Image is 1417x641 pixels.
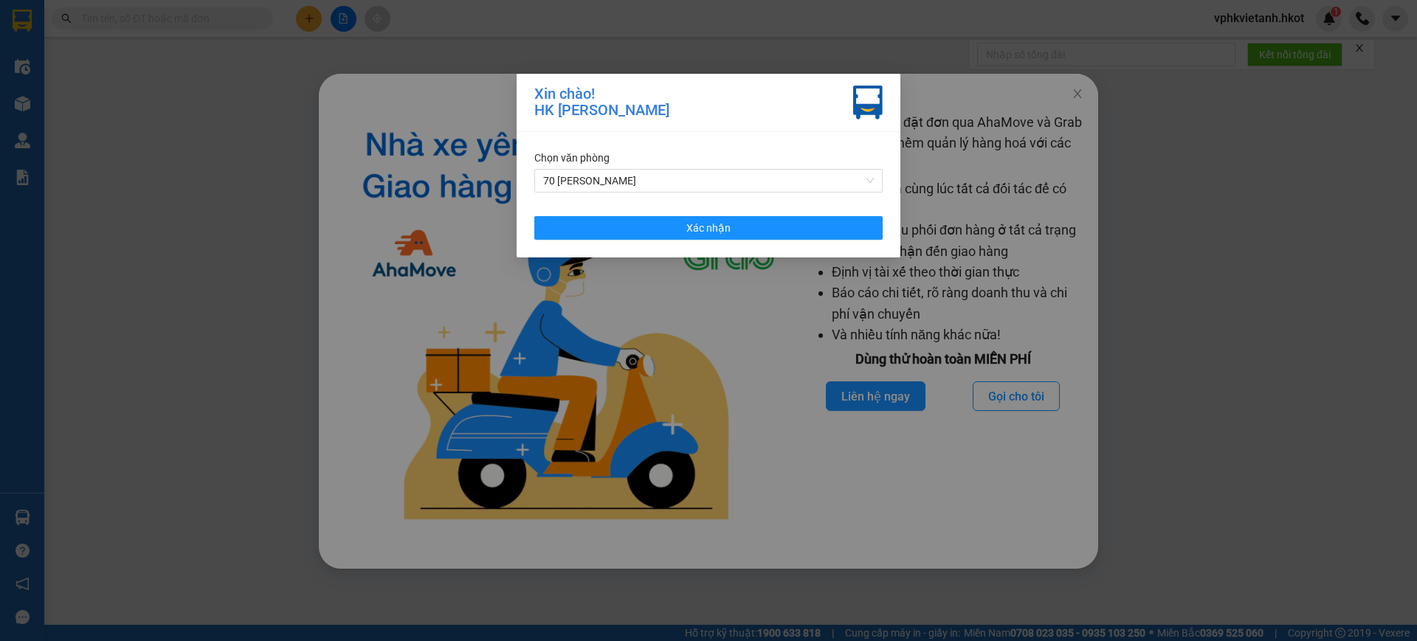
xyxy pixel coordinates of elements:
img: vxr-icon [853,86,883,119]
div: Xin chào! HK [PERSON_NAME] [534,86,669,119]
span: Xác nhận [686,220,731,236]
div: Chọn văn phòng [534,150,883,166]
button: Xác nhận [534,216,883,240]
span: 70 Nguyễn Hữu Huân [543,170,874,192]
